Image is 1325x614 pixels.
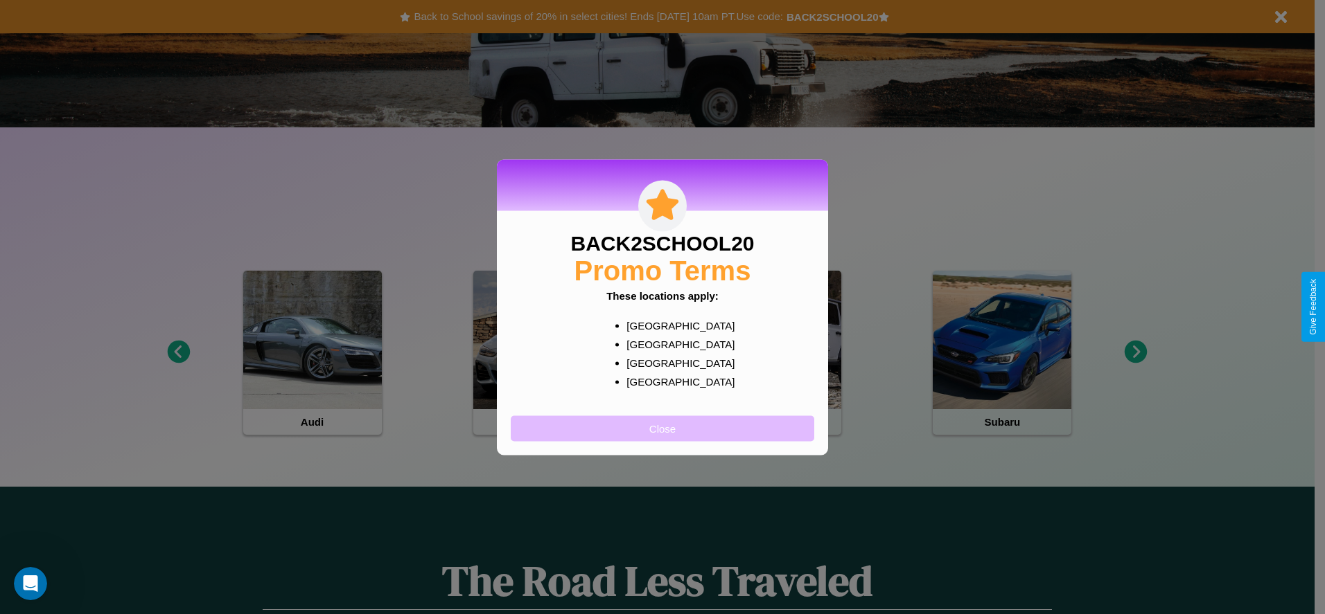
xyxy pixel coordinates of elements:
[574,255,751,286] h2: Promo Terms
[14,567,47,600] iframe: Intercom live chat
[626,372,726,390] p: [GEOGRAPHIC_DATA]
[1308,279,1318,335] div: Give Feedback
[626,316,726,334] p: [GEOGRAPHIC_DATA]
[626,353,726,372] p: [GEOGRAPHIC_DATA]
[606,289,719,301] b: These locations apply:
[626,334,726,353] p: [GEOGRAPHIC_DATA]
[511,415,814,441] button: Close
[570,231,754,255] h3: BACK2SCHOOL20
